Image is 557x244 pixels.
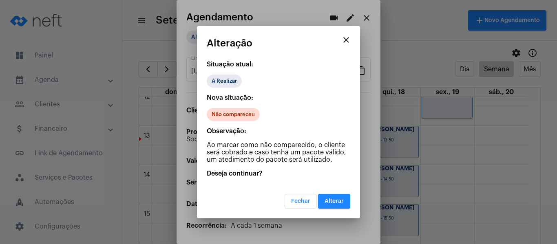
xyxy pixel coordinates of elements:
p: Nova situação: [207,94,350,101]
p: Observação: [207,127,350,135]
button: Alterar [318,194,350,209]
mat-chip: A Realizar [207,75,242,88]
p: Situação atual: [207,61,350,68]
button: Fechar [285,194,317,209]
mat-icon: close [341,35,351,45]
span: Alteração [207,38,252,48]
mat-chip: Não compareceu [207,108,260,121]
p: Ao marcar como não comparecido, o cliente será cobrado e caso tenha um pacote válido, um atedimen... [207,141,350,163]
p: Deseja continuar? [207,170,350,177]
span: Alterar [325,198,344,204]
span: Fechar [291,198,310,204]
